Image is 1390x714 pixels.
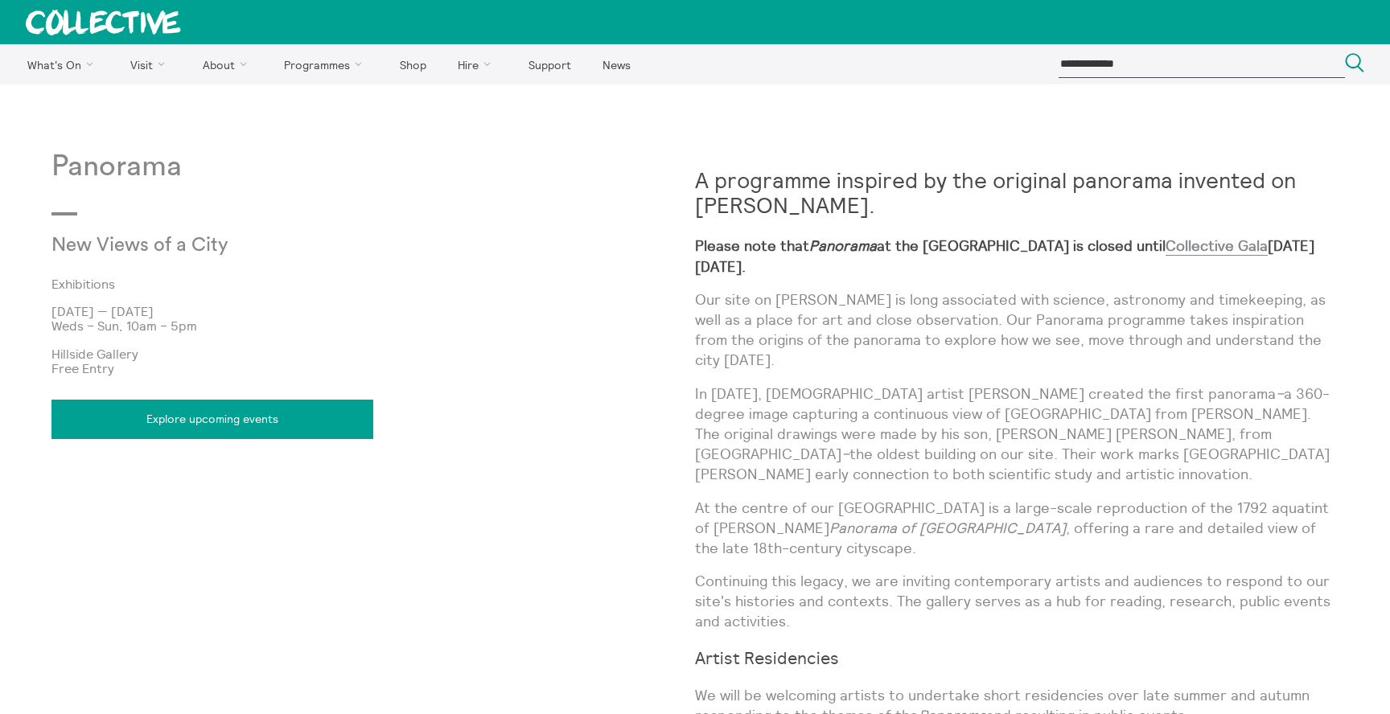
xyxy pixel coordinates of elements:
a: Shop [385,44,440,84]
p: In [DATE], [DEMOGRAPHIC_DATA] artist [PERSON_NAME] created the first panorama a 360-degree image ... [695,384,1339,485]
a: News [588,44,644,84]
a: What's On [13,44,113,84]
p: Our site on [PERSON_NAME] is long associated with science, astronomy and timekeeping, as well as ... [695,289,1339,371]
a: Explore upcoming events [51,400,373,438]
p: Panorama [51,150,695,183]
em: Panorama of [GEOGRAPHIC_DATA] [829,519,1066,537]
p: Free Entry [51,361,695,375]
strong: Artist Residencies [695,647,839,669]
a: Hire [444,44,512,84]
em: – [1276,384,1284,403]
strong: A programme inspired by the original panorama invented on [PERSON_NAME]. [695,166,1296,219]
p: Continuing this legacy, we are inviting contemporary artists and audiences to respond to our site... [695,571,1339,632]
strong: Please note that at the [GEOGRAPHIC_DATA] is closed until [DATE][DATE]. [695,236,1314,275]
a: Programmes [270,44,383,84]
p: New Views of a City [51,235,480,257]
a: Exhibitions [51,277,669,291]
a: Support [514,44,585,84]
a: Collective Gala [1166,236,1268,256]
em: – [841,445,849,463]
a: Visit [117,44,186,84]
p: Hillside Gallery [51,347,695,361]
p: [DATE] — [DATE] [51,304,695,318]
p: Weds – Sun, 10am – 5pm [51,318,695,333]
p: At the centre of our [GEOGRAPHIC_DATA] is a large-scale reproduction of the 1792 aquatint of [PER... [695,498,1339,559]
a: About [188,44,267,84]
em: Panorama [809,236,877,255]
